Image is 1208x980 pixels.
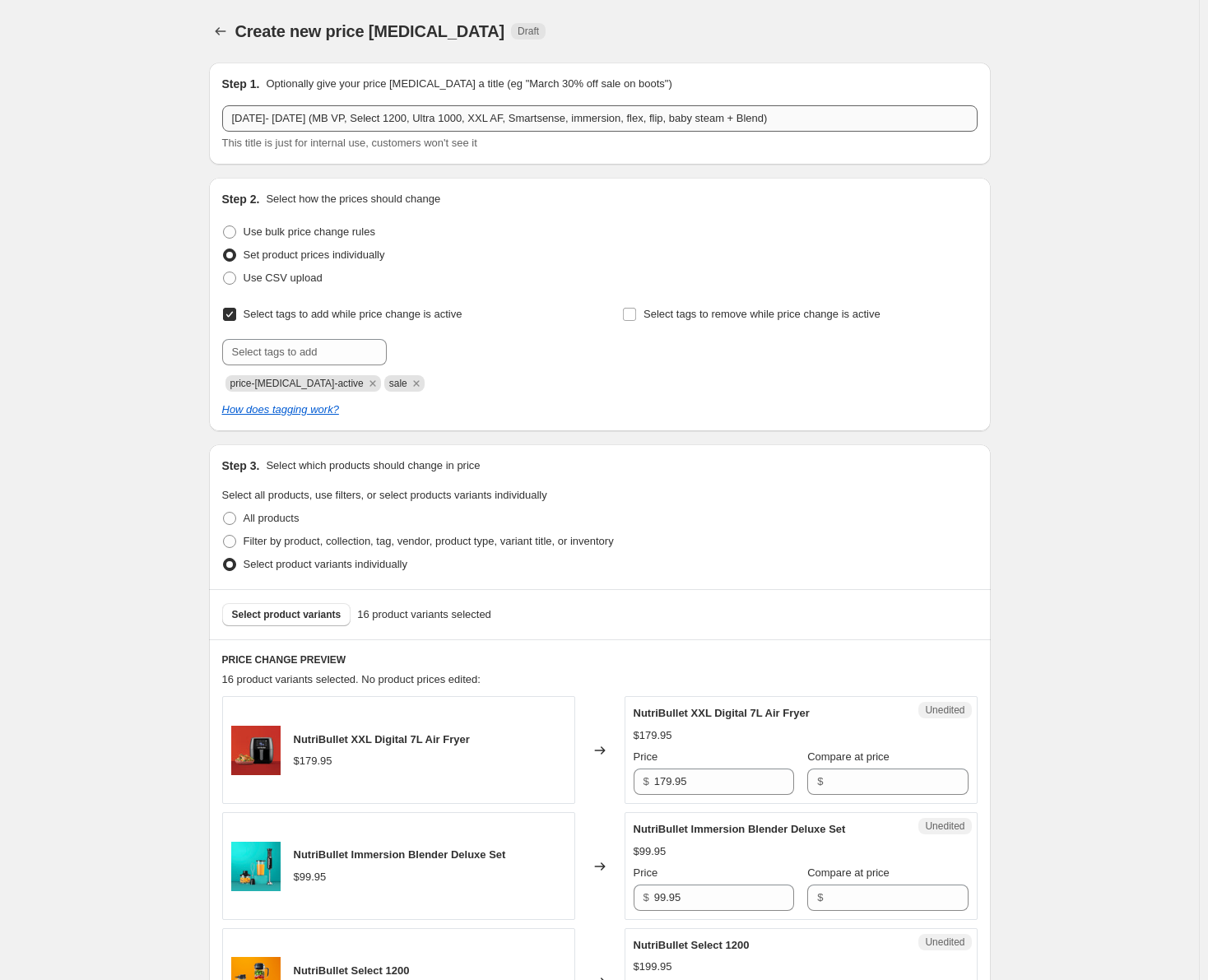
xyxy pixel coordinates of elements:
[222,105,978,132] input: 30% off holiday sale
[634,866,658,879] span: Price
[230,378,364,389] span: price-change-job-active
[222,603,351,626] button: Select product variants
[294,869,327,885] div: $99.95
[643,891,649,903] span: $
[634,823,846,835] span: NutriBullet Immersion Blender Deluxe Set
[244,272,323,284] span: Use CSV upload
[817,775,823,787] span: $
[222,191,260,207] h2: Step 2.
[357,606,491,623] span: 16 product variants selected
[807,866,890,879] span: Compare at price
[244,308,462,320] span: Select tags to add while price change is active
[925,820,964,833] span: Unedited
[231,842,281,891] img: NB_Immersion-Blender_Web_Hero_Measuring-Cup_Chopping-Bowl_Whisk_tealbkgd_3000x3000_HiRes_facf4a1c...
[294,964,410,977] span: NutriBullet Select 1200
[222,403,339,416] a: How does tagging work?
[244,248,385,261] span: Set product prices individually
[222,137,477,149] span: This title is just for internal use, customers won't see it
[232,608,341,621] span: Select product variants
[231,726,281,775] img: NB_XXL-Digital-Air-Fryer_Hero_1000x1000_27d92af5-4202-409e-baaa-0d9603f45575_80x.jpg
[817,891,823,903] span: $
[266,76,671,92] p: Optionally give your price [MEDICAL_DATA] a title (eg "March 30% off sale on boots")
[244,558,407,570] span: Select product variants individually
[222,76,260,92] h2: Step 1.
[634,707,810,719] span: NutriBullet XXL Digital 7L Air Fryer
[365,376,380,391] button: Remove price-change-job-active
[518,25,539,38] span: Draft
[643,775,649,787] span: $
[222,673,481,685] span: 16 product variants selected. No product prices edited:
[409,376,424,391] button: Remove sale
[222,653,978,666] h6: PRICE CHANGE PREVIEW
[266,457,480,474] p: Select which products should change in price
[294,848,506,861] span: NutriBullet Immersion Blender Deluxe Set
[925,704,964,717] span: Unedited
[634,727,672,744] div: $179.95
[389,378,407,389] span: sale
[643,308,880,320] span: Select tags to remove while price change is active
[222,339,387,365] input: Select tags to add
[222,457,260,474] h2: Step 3.
[807,750,890,763] span: Compare at price
[244,535,614,547] span: Filter by product, collection, tag, vendor, product type, variant title, or inventory
[634,939,750,951] span: NutriBullet Select 1200
[925,936,964,949] span: Unedited
[235,22,505,40] span: Create new price [MEDICAL_DATA]
[634,750,658,763] span: Price
[209,20,232,43] button: Price change jobs
[244,225,375,238] span: Use bulk price change rules
[244,512,300,524] span: All products
[294,733,470,745] span: NutriBullet XXL Digital 7L Air Fryer
[294,753,332,769] div: $179.95
[634,843,667,860] div: $99.95
[266,191,440,207] p: Select how the prices should change
[222,489,547,501] span: Select all products, use filters, or select products variants individually
[634,959,672,975] div: $199.95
